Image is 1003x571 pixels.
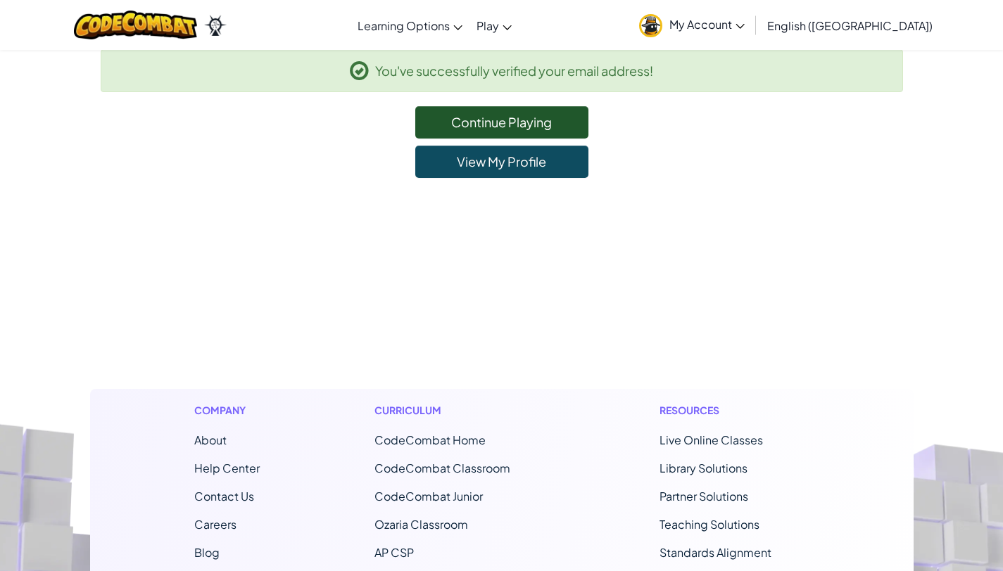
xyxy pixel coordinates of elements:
[74,11,197,39] img: CodeCombat logo
[767,18,933,33] span: English ([GEOGRAPHIC_DATA])
[358,18,450,33] span: Learning Options
[415,106,588,139] a: Continue Playing
[194,545,220,560] a: Blog
[374,403,545,418] h1: Curriculum
[194,403,260,418] h1: Company
[374,517,468,532] a: Ozaria Classroom
[194,461,260,475] a: Help Center
[351,6,469,44] a: Learning Options
[374,432,486,447] span: CodeCombat Home
[669,17,745,32] span: My Account
[194,432,227,447] a: About
[660,517,759,532] a: Teaching Solutions
[660,489,748,503] a: Partner Solutions
[469,6,519,44] a: Play
[374,461,510,475] a: CodeCombat Classroom
[639,14,662,37] img: avatar
[415,146,588,178] a: View My Profile
[760,6,940,44] a: English ([GEOGRAPHIC_DATA])
[375,60,653,81] span: You've successfully verified your email address!
[660,545,771,560] a: Standards Alignment
[204,15,227,36] img: Ozaria
[374,489,483,503] a: CodeCombat Junior
[194,489,254,503] span: Contact Us
[660,432,763,447] a: Live Online Classes
[194,517,236,532] a: Careers
[660,403,809,418] h1: Resources
[660,461,747,475] a: Library Solutions
[632,3,752,47] a: My Account
[477,18,499,33] span: Play
[374,545,414,560] a: AP CSP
